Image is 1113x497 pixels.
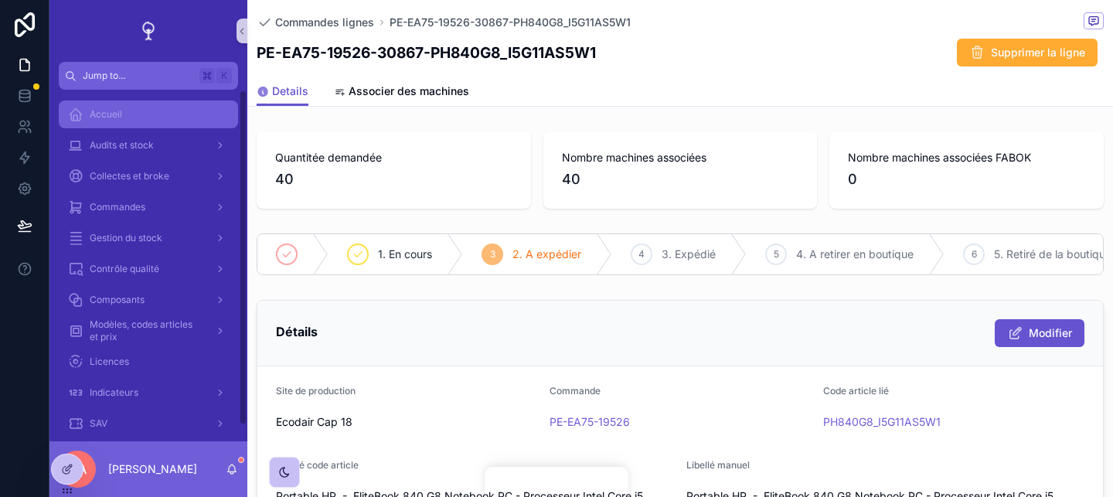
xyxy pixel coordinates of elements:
[59,224,238,252] a: Gestion du stock
[90,108,122,121] span: Accueil
[59,62,238,90] button: Jump to...K
[378,247,432,262] span: 1. En cours
[512,247,581,262] span: 2. A expédier
[83,70,193,82] span: Jump to...
[796,247,914,262] span: 4. A retirer en boutique
[257,42,596,63] h1: PE-EA75-19526-30867-PH840G8_I5G11AS5W1
[848,150,1085,165] span: Nombre machines associées FABOK
[90,201,145,213] span: Commandes
[59,193,238,221] a: Commandes
[59,379,238,407] a: Indicateurs
[90,139,154,151] span: Audits et stock
[90,263,159,275] span: Contrôle qualité
[662,247,716,262] span: 3. Expédié
[276,414,352,430] span: Ecodair Cap 18
[848,169,1085,190] span: 0
[59,255,238,283] a: Contrôle qualité
[774,248,779,260] span: 5
[108,461,197,477] p: [PERSON_NAME]
[994,247,1111,262] span: 5. Retiré de la boutique
[275,169,512,190] span: 40
[995,319,1084,347] button: Modifier
[90,170,169,182] span: Collectes et broke
[90,294,145,306] span: Composants
[59,317,238,345] a: Modèles, codes articles et prix
[90,417,107,430] span: SAV
[349,83,469,99] span: Associer des machines
[59,286,238,314] a: Composants
[90,356,129,368] span: Licences
[333,77,469,108] a: Associer des machines
[59,162,238,190] a: Collectes et broke
[272,83,308,99] span: Details
[257,77,308,107] a: Details
[276,459,359,471] span: Libellé code article
[550,385,601,397] span: Commande
[638,248,645,260] span: 4
[59,131,238,159] a: Audits et stock
[90,232,162,244] span: Gestion du stock
[562,169,799,190] span: 40
[90,318,203,343] span: Modèles, codes articles et prix
[49,90,247,441] div: scrollable content
[991,45,1085,60] span: Supprimer la ligne
[686,459,750,471] span: Libellé manuel
[218,70,230,82] span: K
[562,150,799,165] span: Nombre machines associées
[276,319,318,344] h2: Détails
[59,100,238,128] a: Accueil
[59,410,238,437] a: SAV
[972,248,977,260] span: 6
[90,386,138,399] span: Indicateurs
[257,15,374,30] a: Commandes lignes
[823,385,889,397] span: Code article lié
[276,385,356,397] span: Site de production
[490,248,495,260] span: 3
[59,348,238,376] a: Licences
[275,150,512,165] span: Quantitée demandée
[957,39,1098,66] button: Supprimer la ligne
[550,414,630,430] a: PE-EA75-19526
[1029,325,1072,341] span: Modifier
[390,15,631,30] a: PE-EA75-19526-30867-PH840G8_I5G11AS5W1
[823,414,941,430] a: PH840G8_I5G11AS5W1
[275,15,374,30] span: Commandes lignes
[136,19,161,43] img: App logo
